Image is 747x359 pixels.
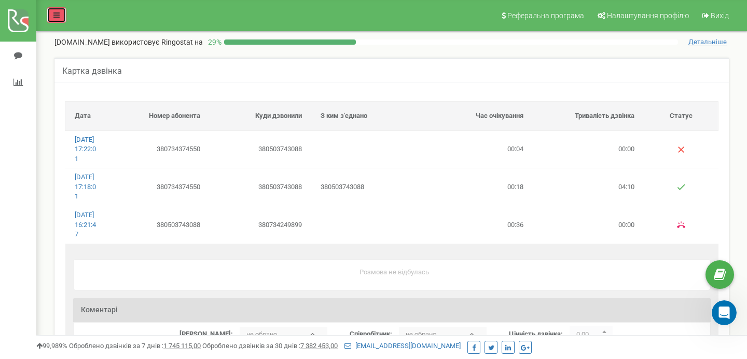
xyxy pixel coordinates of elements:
th: Статус [644,102,718,131]
th: Куди дзвонили [210,102,311,131]
th: Дата [65,102,108,131]
h5: Картка дзвінка [62,67,122,76]
td: 00:18 [422,168,533,206]
td: 380503743088 [108,206,210,243]
iframe: Intercom live chat [712,300,737,325]
b: ▾ [471,327,487,342]
td: 00:00 [533,130,644,168]
label: Цінність дзвінка: [509,329,563,339]
td: 00:00 [533,206,644,243]
b: ▾ [312,327,327,342]
td: 380734374550 [108,168,210,206]
span: Оброблено дзвінків за 7 днів : [69,342,201,350]
span: Вихід [711,11,729,20]
img: Успішний [677,183,685,191]
span: 99,989% [36,342,67,350]
th: Тривалість дзвінка [533,102,644,131]
label: Співробітник: [350,329,392,339]
img: ringostat logo [8,9,29,32]
a: [DATE] 17:22:01 [75,136,96,163]
span: використовує Ringostat на [112,38,203,46]
span: Детальніше [688,38,727,46]
p: [DOMAIN_NAME] [54,37,203,47]
span: Налаштування профілю [607,11,689,20]
td: 380503743088 [210,130,311,168]
img: Зайнято [677,221,685,229]
td: 04:10 [533,168,644,206]
p: Розмова не вiдбулась [86,268,702,277]
a: [DATE] 16:21:47 [75,211,96,238]
span: Оброблено дзвінків за 30 днів : [202,342,338,350]
u: 7 382 453,00 [300,342,338,350]
img: Немає відповіді [677,145,685,154]
th: З ким з'єднано [311,102,422,131]
td: 00:36 [422,206,533,243]
label: [PERSON_NAME]: [179,329,233,339]
u: 1 745 115,00 [163,342,201,350]
td: 380503743088 [210,168,311,206]
td: 00:04 [422,130,533,168]
h3: Коментарі [73,298,711,322]
td: 380734249899 [210,206,311,243]
td: 380734374550 [108,130,210,168]
p: не обрано [399,327,471,342]
td: 380503743088 [311,168,422,206]
p: не обрано [240,327,312,342]
th: Час очікування [422,102,533,131]
th: Номер абонента [108,102,210,131]
a: [DATE] 17:18:01 [75,173,96,200]
p: 29 % [203,37,224,47]
a: [EMAIL_ADDRESS][DOMAIN_NAME] [344,342,461,350]
span: Реферальна програма [507,11,584,20]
